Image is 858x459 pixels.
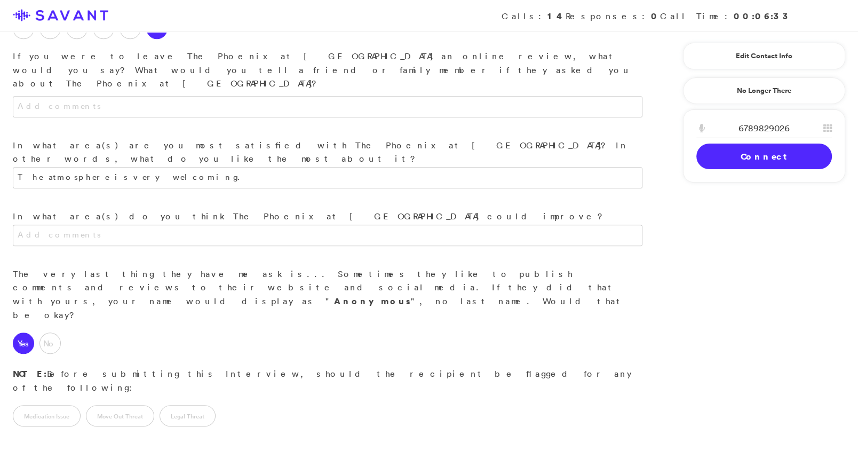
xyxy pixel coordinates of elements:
[13,367,642,394] p: Before submitting this Interview, should the recipient be flagged for any of the following:
[547,10,566,22] strong: 14
[13,405,81,426] label: Medication Issue
[683,77,845,104] a: No Longer There
[13,333,34,354] label: Yes
[13,18,34,39] label: NA
[13,267,642,322] p: The very last thing they have me ask is... Sometimes they like to publish comments and reviews to...
[13,368,47,379] strong: NOTE:
[86,405,154,426] label: Move Out Threat
[696,48,832,65] a: Edit Contact Info
[334,295,411,307] strong: Anonymous
[13,139,642,166] p: In what area(s) are you most satisfied with The Phoenix at [GEOGRAPHIC_DATA]? In other words, wha...
[13,210,642,224] p: In what area(s) do you think The Phoenix at [GEOGRAPHIC_DATA] could improve?
[651,10,660,22] strong: 0
[734,10,792,22] strong: 00:06:33
[160,405,216,426] label: Legal Threat
[696,144,832,169] a: Connect
[39,333,61,354] label: No
[13,50,642,91] p: If you were to leave The Phoenix at [GEOGRAPHIC_DATA] an online review, what would you say? What ...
